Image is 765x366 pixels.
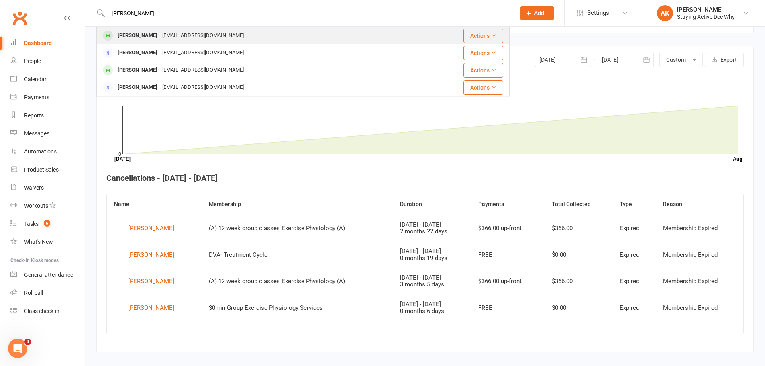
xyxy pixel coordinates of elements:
[534,10,544,16] span: Add
[545,268,612,294] td: $366.00
[128,222,174,234] div: [PERSON_NAME]
[114,222,194,234] a: [PERSON_NAME]
[10,70,85,88] a: Calendar
[10,179,85,197] a: Waivers
[24,130,49,137] div: Messages
[24,40,52,46] div: Dashboard
[115,30,160,41] div: [PERSON_NAME]
[400,228,464,235] div: 2 months 22 days
[659,53,703,67] button: Custom
[24,339,31,345] span: 3
[545,294,612,321] td: $0.00
[478,251,537,258] div: FREE
[10,302,85,320] a: Class kiosk mode
[24,221,39,227] div: Tasks
[202,268,393,294] td: (A) 12 week group classes Exercise Physiology (A)
[10,106,85,125] a: Reports
[24,94,49,100] div: Payments
[24,290,43,296] div: Roll call
[463,80,503,95] button: Actions
[677,6,735,13] div: [PERSON_NAME]
[471,194,545,215] th: Payments
[545,194,612,215] th: Total Collected
[160,64,246,76] div: [EMAIL_ADDRESS][DOMAIN_NAME]
[160,47,246,59] div: [EMAIL_ADDRESS][DOMAIN_NAME]
[115,82,160,93] div: [PERSON_NAME]
[10,52,85,70] a: People
[463,46,503,60] button: Actions
[400,255,464,262] div: 0 months 19 days
[656,241,743,268] td: Membership Expired
[10,215,85,233] a: Tasks 6
[10,88,85,106] a: Payments
[393,194,471,215] th: Duration
[202,194,393,215] th: Membership
[656,194,743,215] th: Reason
[10,233,85,251] a: What's New
[8,339,27,358] iframe: Intercom live chat
[612,294,656,321] td: Expired
[612,194,656,215] th: Type
[160,30,246,41] div: [EMAIL_ADDRESS][DOMAIN_NAME]
[128,249,174,261] div: [PERSON_NAME]
[202,241,393,268] td: DVA- Treatment Cycle
[10,8,30,28] a: Clubworx
[24,272,73,278] div: General attendance
[400,281,464,288] div: 3 months 5 days
[106,174,744,182] h4: Cancellations - [DATE] - [DATE]
[587,4,609,22] span: Settings
[24,184,44,191] div: Waivers
[478,225,537,232] div: $366.00 up-front
[612,268,656,294] td: Expired
[10,34,85,52] a: Dashboard
[393,215,471,241] td: [DATE] - [DATE]
[24,148,57,155] div: Automations
[115,64,160,76] div: [PERSON_NAME]
[114,275,194,287] a: [PERSON_NAME]
[612,241,656,268] td: Expired
[10,125,85,143] a: Messages
[463,63,503,78] button: Actions
[24,58,41,64] div: People
[545,241,612,268] td: $0.00
[463,29,503,43] button: Actions
[24,239,53,245] div: What's New
[656,294,743,321] td: Membership Expired
[657,5,673,21] div: AK
[10,143,85,161] a: Automations
[10,161,85,179] a: Product Sales
[128,275,174,287] div: [PERSON_NAME]
[393,294,471,321] td: [DATE] - [DATE]
[202,215,393,241] td: (A) 12 week group classes Exercise Physiology (A)
[520,6,554,20] button: Add
[10,197,85,215] a: Workouts
[128,302,174,314] div: [PERSON_NAME]
[545,215,612,241] td: $366.00
[478,305,537,311] div: FREE
[677,13,735,20] div: Staying Active Dee Why
[106,8,510,19] input: Search...
[656,268,743,294] td: Membership Expired
[393,268,471,294] td: [DATE] - [DATE]
[114,249,194,261] a: [PERSON_NAME]
[44,220,50,227] span: 6
[393,241,471,268] td: [DATE] - [DATE]
[24,76,47,82] div: Calendar
[10,266,85,284] a: General attendance kiosk mode
[24,202,48,209] div: Workouts
[10,284,85,302] a: Roll call
[107,194,202,215] th: Name
[666,57,686,63] span: Custom
[160,82,246,93] div: [EMAIL_ADDRESS][DOMAIN_NAME]
[612,215,656,241] td: Expired
[24,308,59,314] div: Class check-in
[478,278,537,285] div: $366.00 up-front
[400,308,464,315] div: 0 months 6 days
[705,53,744,67] button: Export
[24,166,59,173] div: Product Sales
[202,294,393,321] td: 30min Group Exercise Physiology Services
[114,302,194,314] a: [PERSON_NAME]
[115,47,160,59] div: [PERSON_NAME]
[656,215,743,241] td: Membership Expired
[24,112,44,119] div: Reports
